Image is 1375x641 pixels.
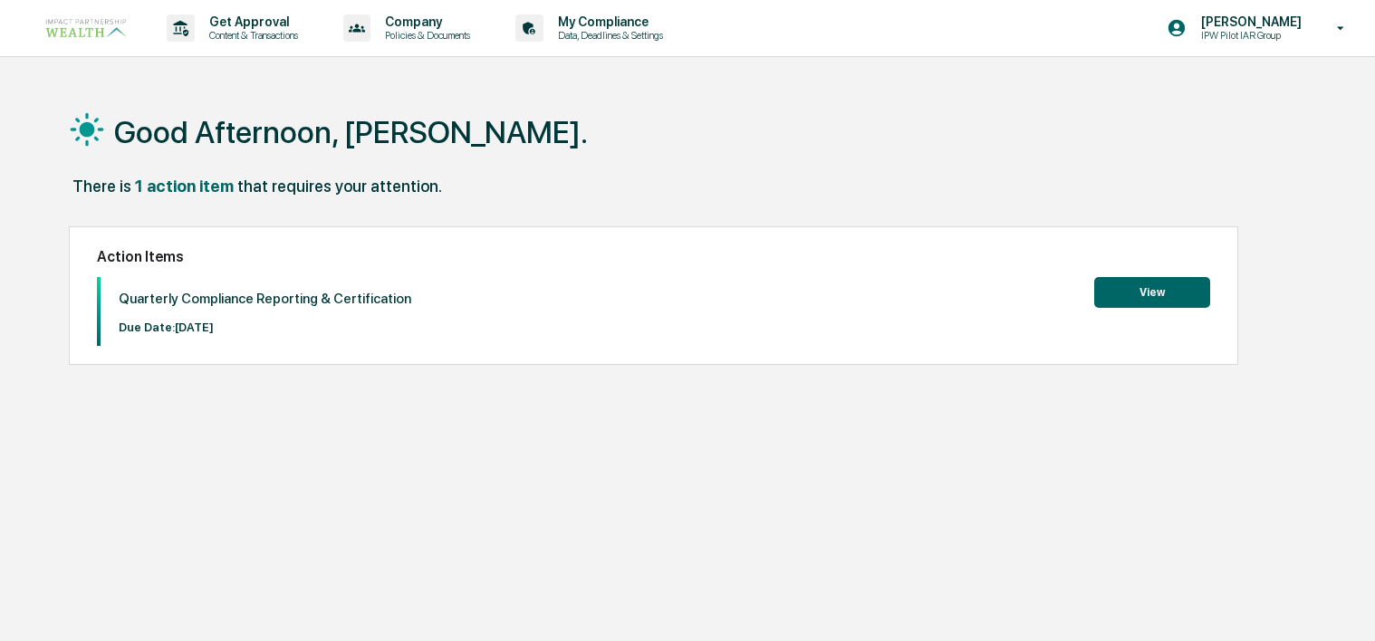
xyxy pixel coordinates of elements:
[43,16,130,40] img: logo
[119,291,411,307] p: Quarterly Compliance Reporting & Certification
[1187,29,1311,42] p: IPW Pilot IAR Group
[237,177,442,196] div: that requires your attention.
[195,14,307,29] p: Get Approval
[1187,14,1311,29] p: [PERSON_NAME]
[543,29,672,42] p: Data, Deadlines & Settings
[119,320,411,334] p: Due Date: [DATE]
[370,14,479,29] p: Company
[195,29,307,42] p: Content & Transactions
[1094,277,1210,308] button: View
[543,14,672,29] p: My Compliance
[72,177,131,196] div: There is
[114,114,588,150] h1: Good Afternoon, [PERSON_NAME].
[97,248,1211,265] h2: Action Items
[1094,282,1210,300] a: View
[370,29,479,42] p: Policies & Documents
[135,177,234,196] div: 1 action item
